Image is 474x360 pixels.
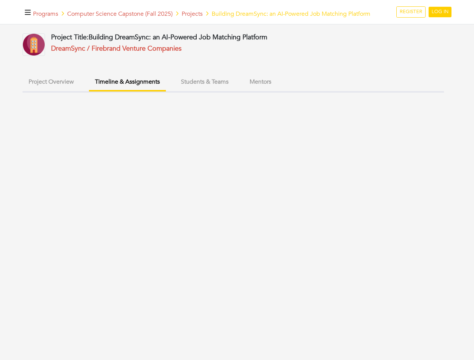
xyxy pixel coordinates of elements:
button: Mentors [244,74,277,90]
a: Programs [33,10,58,18]
img: Company-Icon-7f8a26afd1715722aa5ae9dc11300c11ceeb4d32eda0db0d61c21d11b95ecac6.png [23,33,45,56]
h4: Project Title: [51,33,267,42]
a: Projects [182,10,203,18]
a: LOG IN [429,7,451,17]
span: Building DreamSync: an AI-Powered Job Matching Platform [212,10,370,18]
a: Computer Science Capstone (Fall 2025) [67,10,173,18]
button: Project Overview [23,74,80,90]
button: Students & Teams [175,74,235,90]
span: Building DreamSync: an AI-Powered Job Matching Platform [89,33,267,42]
a: REGISTER [396,6,426,18]
button: Timeline & Assignments [89,74,166,91]
a: DreamSync / Firebrand Venture Companies [51,44,182,53]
